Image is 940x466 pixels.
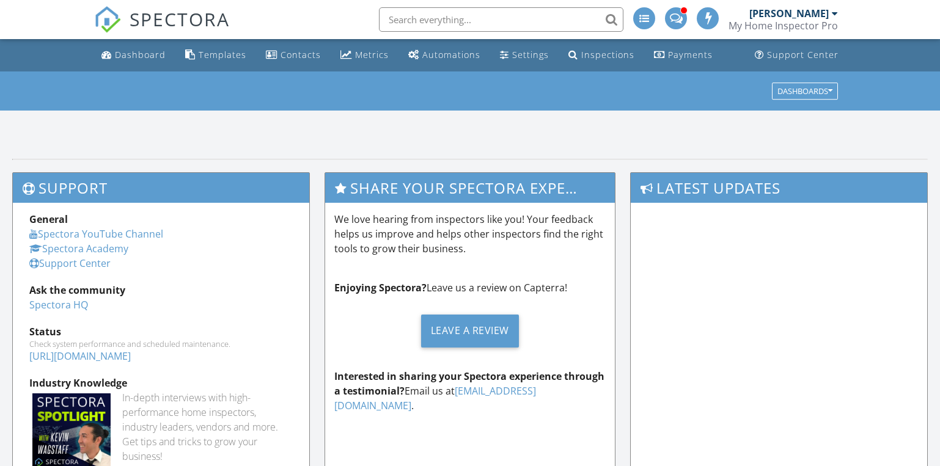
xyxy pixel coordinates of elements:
[29,227,163,241] a: Spectora YouTube Channel
[334,384,536,412] a: [EMAIL_ADDRESS][DOMAIN_NAME]
[334,370,604,398] strong: Interested in sharing your Spectora experience through a testimonial?
[772,82,838,100] button: Dashboards
[122,390,293,464] div: In-depth interviews with high-performance home inspectors, industry leaders, vendors and more. Ge...
[115,49,166,60] div: Dashboard
[729,20,838,32] div: My Home Inspector Pro
[261,44,326,67] a: Contacts
[29,213,68,226] strong: General
[334,280,605,295] p: Leave us a review on Capterra!
[97,44,171,67] a: Dashboard
[334,369,605,413] p: Email us at .
[29,257,111,270] a: Support Center
[29,349,131,363] a: [URL][DOMAIN_NAME]
[581,49,634,60] div: Inspections
[495,44,554,67] a: Settings
[379,7,623,32] input: Search everything...
[325,173,614,203] h3: Share Your Spectora Experience
[421,315,519,348] div: Leave a Review
[334,212,605,256] p: We love hearing from inspectors like you! Your feedback helps us improve and helps other inspecto...
[668,49,713,60] div: Payments
[512,49,549,60] div: Settings
[422,49,480,60] div: Automations
[13,173,309,203] h3: Support
[777,87,832,95] div: Dashboards
[750,44,843,67] a: Support Center
[199,49,246,60] div: Templates
[29,339,293,349] div: Check system performance and scheduled maintenance.
[180,44,251,67] a: Templates
[29,283,293,297] div: Ask the community
[649,44,718,67] a: Payments
[29,242,128,255] a: Spectora Academy
[767,49,839,60] div: Support Center
[94,6,121,33] img: The Best Home Inspection Software - Spectora
[29,324,293,339] div: Status
[355,49,389,60] div: Metrics
[130,6,230,32] span: SPECTORA
[749,7,829,20] div: [PERSON_NAME]
[334,305,605,357] a: Leave a Review
[336,44,394,67] a: Metrics
[334,281,427,294] strong: Enjoying Spectora?
[94,16,230,42] a: SPECTORA
[281,49,321,60] div: Contacts
[29,298,88,311] a: Spectora HQ
[631,173,927,203] h3: Latest Updates
[29,376,293,390] div: Industry Knowledge
[403,44,485,67] a: Automations (Basic)
[564,44,639,67] a: Inspections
